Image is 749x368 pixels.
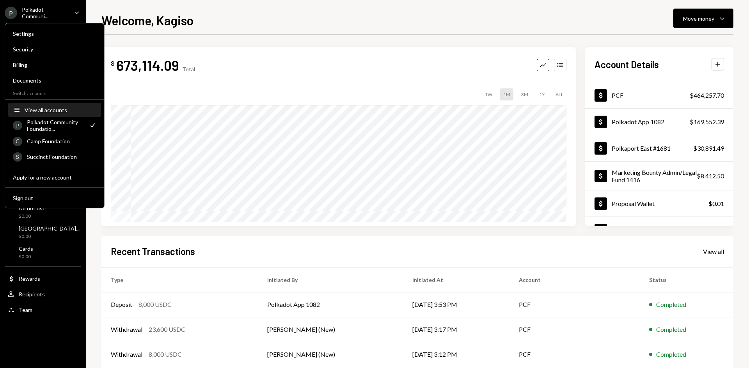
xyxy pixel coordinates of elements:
[509,267,640,292] th: Account
[482,88,495,100] div: 1W
[27,119,84,132] div: Polkadot Community Foundatio...
[19,233,80,240] div: $0.00
[585,109,733,135] a: Polkadot App 1082$169,552.39
[111,300,132,309] div: Deposit
[585,82,733,108] a: PCF$464,257.70
[690,91,724,100] div: $464,257.70
[111,325,142,334] div: Withdrawal
[8,134,101,148] a: CCamp Foundation
[708,199,724,208] div: $0.01
[403,342,509,367] td: [DATE] 3:12 PM
[116,56,179,74] div: 673,114.09
[27,153,96,160] div: Succinct Foundation
[5,89,104,96] div: Switch accounts
[19,225,80,232] div: [GEOGRAPHIC_DATA]...
[536,88,548,100] div: 1Y
[612,118,664,125] div: Polkadot App 1082
[5,303,81,317] a: Team
[585,162,733,190] a: Marketing Bounty Admin/Legal Fund 1416$8,412.50
[690,117,724,127] div: $169,552.39
[13,137,22,146] div: C
[612,144,671,152] div: Polkaport East #1681
[13,30,96,37] div: Settings
[138,300,172,309] div: 8,000 USDC
[509,317,640,342] td: PCF
[585,217,733,243] a: $0.00
[5,7,17,19] div: P
[22,6,68,19] div: Polkadot Communi...
[612,169,697,183] div: Marketing Bounty Admin/Legal Fund 1416
[8,171,101,185] button: Apply for a new account
[19,245,33,252] div: Cards
[27,138,96,144] div: Camp Foundation
[612,92,623,99] div: PCF
[403,292,509,317] td: [DATE] 3:53 PM
[13,46,96,53] div: Security
[500,88,513,100] div: 1M
[518,88,531,100] div: 3M
[640,267,733,292] th: Status
[8,191,101,205] button: Sign out
[19,291,45,298] div: Recipients
[403,267,509,292] th: Initiated At
[5,243,81,262] a: Cards$0.00
[703,247,724,255] a: View all
[8,26,101,40] a: Settings
[13,195,96,201] div: Sign out
[693,144,724,153] div: $30,891.49
[585,135,733,161] a: Polkaport East #1681$30,891.49
[708,225,724,235] div: $0.00
[101,267,258,292] th: Type
[258,292,403,317] td: Polkadot App 1082
[182,66,195,72] div: Total
[683,14,714,23] div: Move money
[509,342,640,367] td: PCF
[5,202,81,221] a: Do not use$0.00
[673,9,733,28] button: Move money
[13,121,22,130] div: P
[13,77,96,84] div: Documents
[13,62,96,68] div: Billing
[656,350,686,359] div: Completed
[149,325,185,334] div: 23,600 USDC
[111,60,115,67] div: $
[258,342,403,367] td: [PERSON_NAME] (New)
[585,190,733,217] a: Proposal Wallet$0.01
[403,317,509,342] td: [DATE] 3:17 PM
[5,287,81,301] a: Recipients
[5,271,81,285] a: Rewards
[5,223,83,241] a: [GEOGRAPHIC_DATA]...$0.00
[13,152,22,162] div: S
[8,58,101,72] a: Billing
[509,292,640,317] td: PCF
[19,306,32,313] div: Team
[552,88,566,100] div: ALL
[258,267,403,292] th: Initiated By
[111,350,142,359] div: Withdrawal
[111,245,195,258] h2: Recent Transactions
[8,150,101,164] a: SSuccinct Foundation
[13,174,96,181] div: Apply for a new account
[656,325,686,334] div: Completed
[595,58,659,71] h2: Account Details
[149,350,182,359] div: 8,000 USDC
[697,171,724,181] div: $8,412.50
[101,12,193,28] h1: Welcome, Kagiso
[19,275,40,282] div: Rewards
[25,107,96,113] div: View all accounts
[19,213,46,220] div: $0.00
[703,248,724,255] div: View all
[656,300,686,309] div: Completed
[612,200,655,207] div: Proposal Wallet
[19,254,33,260] div: $0.00
[8,73,101,87] a: Documents
[8,103,101,117] button: View all accounts
[8,42,101,56] a: Security
[258,317,403,342] td: [PERSON_NAME] (New)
